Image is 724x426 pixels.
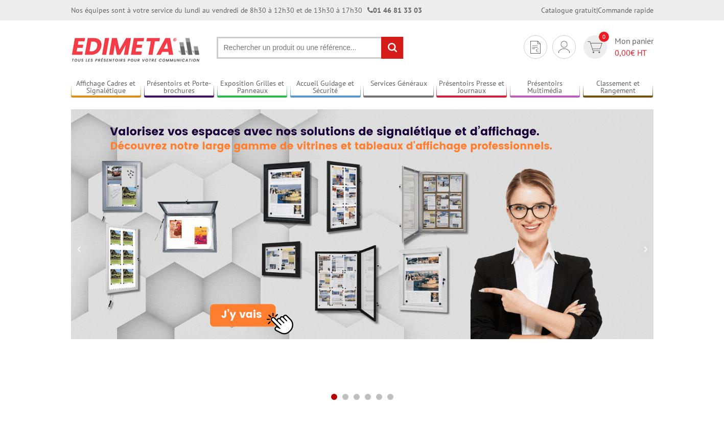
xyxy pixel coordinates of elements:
[541,6,596,15] a: Catalogue gratuit
[290,79,361,96] a: Accueil Guidage et Sécurité
[71,5,422,15] div: Nos équipes sont à votre service du lundi au vendredi de 8h30 à 12h30 et de 13h30 à 17h30
[144,79,215,96] a: Présentoirs et Porte-brochures
[217,79,288,96] a: Exposition Grilles et Panneaux
[436,79,507,96] a: Présentoirs Presse et Journaux
[588,41,602,53] img: devis rapide
[367,6,422,15] strong: 01 46 81 33 03
[71,31,201,68] img: Présentoir, panneau, stand - Edimeta - PLV, affichage, mobilier bureau, entreprise
[217,37,404,59] input: Rechercher un produit ou une référence...
[558,41,570,53] img: devis rapide
[599,32,609,42] span: 0
[71,79,142,96] a: Affichage Cadres et Signalétique
[615,48,630,58] span: 0,00
[381,37,403,59] input: rechercher
[581,35,653,59] a: devis rapide 0 Mon panier 0,00€ HT
[615,47,653,59] span: € HT
[615,35,653,59] span: Mon panier
[583,79,653,96] a: Classement et Rangement
[363,79,434,96] a: Services Généraux
[541,5,653,15] div: |
[598,6,653,15] a: Commande rapide
[510,79,580,96] a: Présentoirs Multimédia
[530,41,541,54] img: devis rapide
